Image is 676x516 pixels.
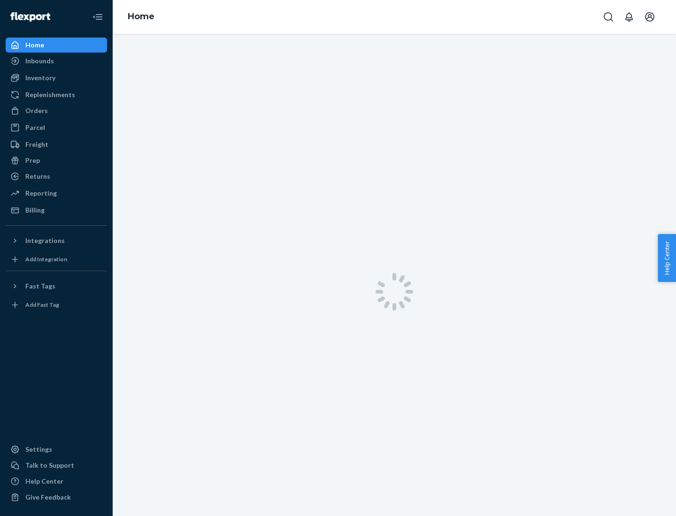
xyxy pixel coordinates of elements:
button: Open account menu [640,8,659,26]
a: Reporting [6,186,107,201]
a: Returns [6,169,107,184]
button: Integrations [6,233,107,248]
a: Home [128,11,154,22]
div: Replenishments [25,90,75,99]
a: Settings [6,442,107,457]
a: Add Fast Tag [6,297,107,312]
div: Integrations [25,236,65,245]
a: Freight [6,137,107,152]
div: Inventory [25,73,55,83]
div: Give Feedback [25,493,71,502]
a: Talk to Support [6,458,107,473]
a: Prep [6,153,107,168]
img: Flexport logo [10,12,50,22]
button: Close Navigation [88,8,107,26]
div: Fast Tags [25,281,55,291]
div: Orders [25,106,48,115]
div: Prep [25,156,40,165]
div: Billing [25,205,45,215]
div: Talk to Support [25,461,74,470]
a: Parcel [6,120,107,135]
a: Replenishments [6,87,107,102]
div: Freight [25,140,48,149]
div: Add Fast Tag [25,301,59,309]
button: Give Feedback [6,490,107,505]
div: Returns [25,172,50,181]
div: Inbounds [25,56,54,66]
div: Add Integration [25,255,67,263]
div: Reporting [25,189,57,198]
a: Orders [6,103,107,118]
button: Fast Tags [6,279,107,294]
a: Add Integration [6,252,107,267]
div: Parcel [25,123,45,132]
div: Settings [25,445,52,454]
a: Inbounds [6,53,107,68]
ol: breadcrumbs [120,3,162,30]
button: Open notifications [620,8,638,26]
a: Billing [6,203,107,218]
a: Help Center [6,474,107,489]
div: Help Center [25,477,63,486]
button: Open Search Box [599,8,618,26]
a: Home [6,38,107,53]
button: Help Center [658,234,676,282]
div: Home [25,40,44,50]
a: Inventory [6,70,107,85]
